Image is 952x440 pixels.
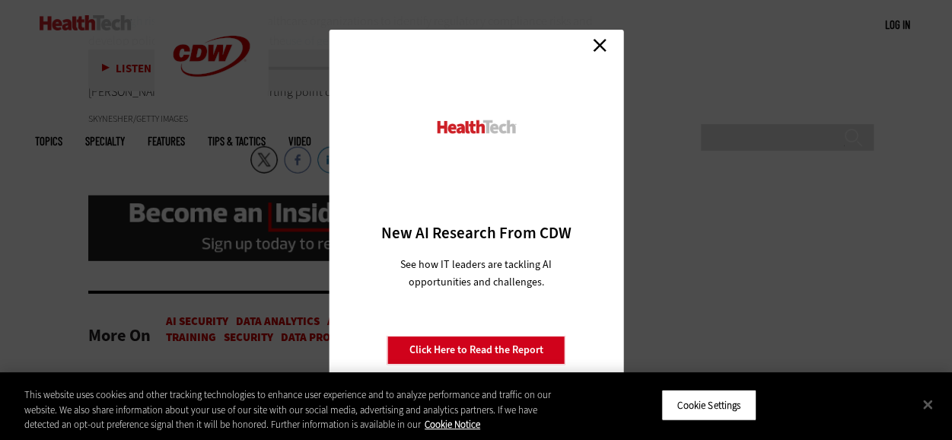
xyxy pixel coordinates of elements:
[382,256,570,291] p: See how IT leaders are tackling AI opportunities and challenges.
[435,119,517,135] img: HealthTech_0.png
[387,336,565,365] a: Click Here to Read the Report
[588,33,611,56] a: Close
[24,387,572,432] div: This website uses cookies and other tracking technologies to enhance user experience and to analy...
[425,418,480,431] a: More information about your privacy
[661,389,756,421] button: Cookie Settings
[355,222,597,244] h3: New AI Research From CDW
[911,387,944,421] button: Close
